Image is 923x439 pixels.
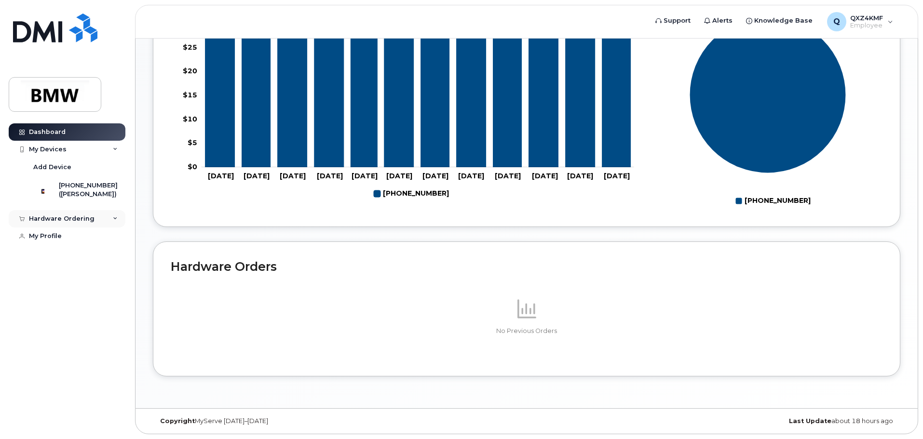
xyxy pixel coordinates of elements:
tspan: [DATE] [567,172,593,180]
tspan: $20 [183,67,197,75]
tspan: $5 [188,138,197,147]
g: Legend [735,193,811,209]
tspan: [DATE] [244,172,270,180]
tspan: $25 [183,42,197,51]
tspan: [DATE] [352,172,378,180]
div: QXZ4KMF [820,12,900,31]
span: Support [664,16,691,26]
tspan: [DATE] [532,172,558,180]
tspan: [DATE] [386,172,412,180]
tspan: $15 [183,91,197,99]
div: about 18 hours ago [651,417,900,425]
a: Knowledge Base [739,11,819,30]
a: Alerts [697,11,739,30]
strong: Last Update [789,417,831,425]
div: MyServe [DATE]–[DATE] [153,417,402,425]
span: Employee [850,22,883,29]
g: 864-776-2945 [205,22,631,167]
span: Knowledge Base [754,16,813,26]
g: Chart [690,16,846,209]
span: Alerts [712,16,733,26]
tspan: [DATE] [317,172,343,180]
iframe: Messenger Launcher [881,397,916,432]
tspan: [DATE] [458,172,484,180]
strong: Copyright [160,417,195,425]
tspan: [DATE] [604,172,630,180]
a: Support [649,11,697,30]
tspan: [DATE] [495,172,521,180]
tspan: $0 [188,162,197,171]
g: Series [690,16,846,173]
tspan: [DATE] [422,172,448,180]
tspan: [DATE] [208,172,234,180]
tspan: $10 [183,114,197,123]
tspan: [DATE] [280,172,306,180]
g: 864-776-2945 [374,186,449,202]
span: QXZ4KMF [850,14,883,22]
h2: Hardware Orders [171,259,882,274]
p: No Previous Orders [171,327,882,335]
span: Q [833,16,840,27]
g: Legend [374,186,449,202]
